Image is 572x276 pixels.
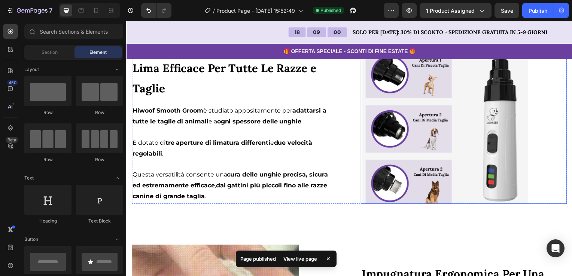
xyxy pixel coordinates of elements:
button: Publish [522,3,554,18]
span: Lima Efficace Per Tutte Le Razze e Taglie [6,40,191,75]
div: Row [76,156,123,163]
p: 7 [49,6,52,15]
span: Toggle open [111,172,123,184]
strong: cura delle unghie precisa, sicura ed estremamente efficace [6,151,203,169]
button: 7 [3,3,56,18]
strong: ogni spessore delle unghie [91,98,176,105]
div: Open Intercom Messenger [547,239,565,257]
div: Text Block [76,218,123,224]
span: Toggle open [111,64,123,76]
input: Search Sections & Elements [24,24,123,39]
span: Published [320,7,341,14]
div: Undo/Redo [141,3,171,18]
p: 🎁 OFFERTA SPECIALE - SCONTI DI FINE ESTATE 🎁 [1,27,448,35]
span: Section [42,49,58,56]
div: Row [24,156,71,163]
div: 450 [7,80,18,86]
strong: tre aperture di limatura differenti [39,119,145,126]
span: Text [24,175,34,181]
strong: due velocità regolabili [6,119,187,137]
span: Product Page - [DATE] 15:52:49 [216,7,295,15]
strong: dai gattini più piccoli fino alle razze canine di grande taglia [6,162,202,180]
div: Beta [6,137,18,143]
strong: Hiwoof Smooth Groom [6,87,77,94]
div: Heading [24,218,71,224]
div: Row [24,109,71,116]
span: Element [89,49,107,56]
span: 1 product assigned [426,7,475,15]
span: Save [501,7,513,14]
p: Page published [240,255,276,263]
button: Save [495,3,519,18]
div: Row [76,109,123,116]
span: / [213,7,215,15]
span: Toggle open [111,233,123,245]
div: View live page [279,254,322,264]
p: è studiato appositamente per e a . È dotato di e . Questa versatilità consente una , . [6,85,212,182]
button: 1 product assigned [420,3,492,18]
img: gempages_584415710709547786-7dc91dfe-7a80-461d-a0e2-db402f110ea3.png [236,35,405,184]
span: Layout [24,66,39,73]
div: Publish [529,7,547,15]
p: SOLO PER [DATE]: 30% DI SCONTO + SPEDIZIONE GRATUITA IN 5-9 GIORNI [228,8,448,16]
span: Button [24,236,38,243]
iframe: Design area [126,21,572,276]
